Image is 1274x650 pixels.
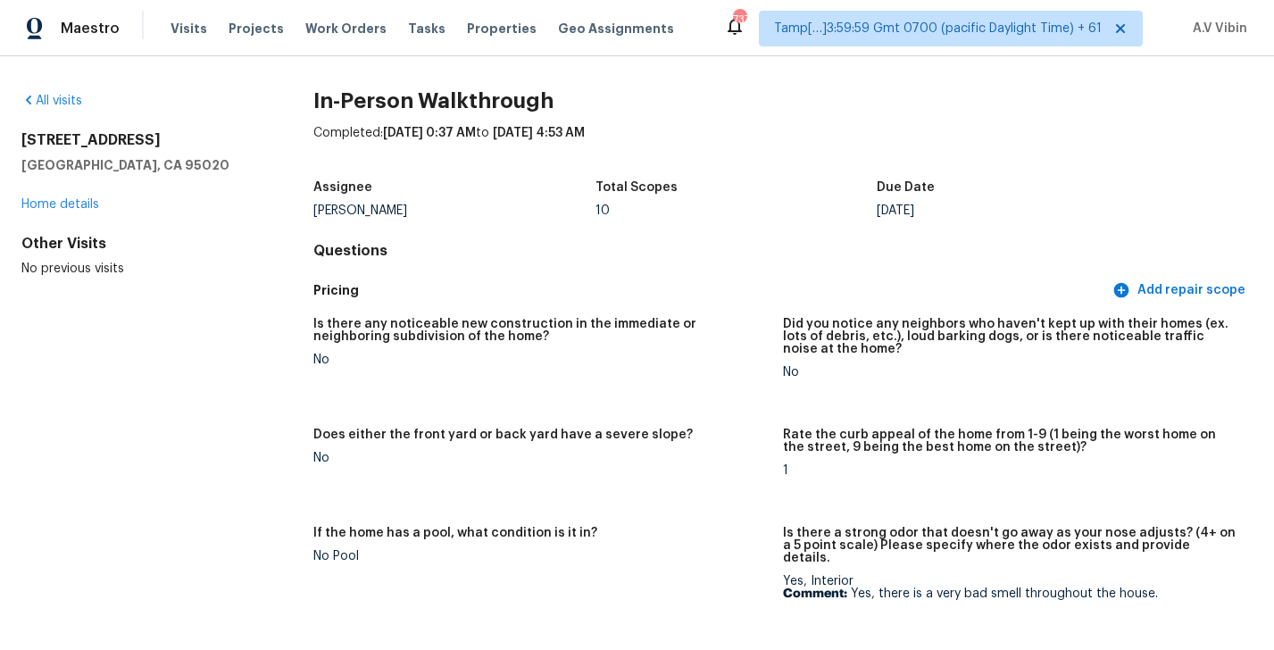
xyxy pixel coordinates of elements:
span: Projects [229,20,284,37]
div: No [313,452,769,464]
span: Work Orders [305,20,387,37]
h5: Is there any noticeable new construction in the immediate or neighboring subdivision of the home? [313,318,769,343]
div: [DATE] [877,204,1159,217]
h2: In-Person Walkthrough [313,92,1253,110]
h5: [GEOGRAPHIC_DATA], CA 95020 [21,156,256,174]
span: A.V Vibin [1186,20,1247,37]
b: Comment: [783,587,847,600]
h5: Assignee [313,181,372,194]
h5: Pricing [313,281,1109,300]
div: Completed: to [313,124,1253,171]
span: Properties [467,20,537,37]
h5: Rate the curb appeal of the home from 1-9 (1 being the worst home on the street, 9 being the best... [783,429,1238,454]
h4: Questions [313,242,1253,260]
h2: [STREET_ADDRESS] [21,131,256,149]
span: Tamp[…]3:59:59 Gmt 0700 (pacific Daylight Time) + 61 [774,20,1102,37]
h5: Is there a strong odor that doesn't go away as your nose adjusts? (4+ on a 5 point scale) Please ... [783,527,1238,564]
div: No Pool [313,550,769,562]
h5: Total Scopes [595,181,678,194]
span: Tasks [408,22,445,35]
a: Home details [21,198,99,211]
div: [PERSON_NAME] [313,204,595,217]
a: All visits [21,95,82,107]
div: No [313,354,769,366]
h5: If the home has a pool, what condition is it in? [313,527,597,539]
div: Other Visits [21,235,256,253]
span: [DATE] 4:53 AM [493,127,585,139]
span: No previous visits [21,262,124,275]
span: Visits [171,20,207,37]
span: Geo Assignments [558,20,674,37]
span: Maestro [61,20,120,37]
div: Yes, Interior [783,575,1238,600]
div: No [783,366,1238,379]
div: 10 [595,204,878,217]
p: Yes, there is a very bad smell throughout the house. [783,587,1238,600]
span: Add repair scope [1116,279,1245,302]
div: 737 [733,11,745,29]
h5: Due Date [877,181,935,194]
h5: Did you notice any neighbors who haven't kept up with their homes (ex. lots of debris, etc.), lou... [783,318,1238,355]
h5: Does either the front yard or back yard have a severe slope? [313,429,693,441]
button: Add repair scope [1109,274,1253,307]
span: [DATE] 0:37 AM [383,127,476,139]
div: 1 [783,464,1238,477]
